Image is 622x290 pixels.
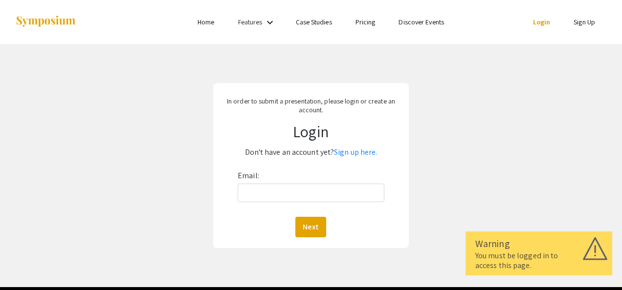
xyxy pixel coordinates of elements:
button: Next [295,217,326,237]
a: Sign Up [574,18,595,26]
label: Email: [238,168,259,184]
a: Discover Events [399,18,444,26]
a: Home [198,18,214,26]
h1: Login [220,122,403,141]
div: You must be logged in to access this page. [475,251,602,270]
a: Features [238,18,263,26]
div: Warning [475,236,602,251]
a: Pricing [355,18,376,26]
img: Symposium by ForagerOne [15,15,76,28]
a: Login [533,18,551,26]
p: In order to submit a presentation, please login or create an account. [220,97,403,114]
a: Case Studies [296,18,332,26]
p: Don't have an account yet? [220,145,403,160]
mat-icon: Expand Features list [264,17,276,28]
a: Sign up here. [334,147,377,157]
